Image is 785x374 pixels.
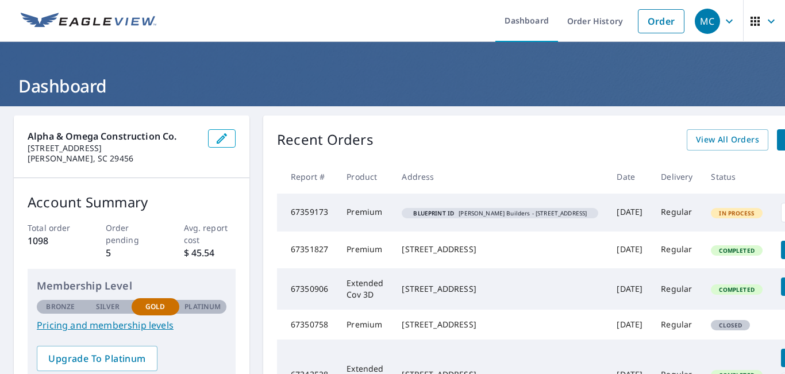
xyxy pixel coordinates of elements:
td: 67359173 [277,194,337,232]
p: Membership Level [37,278,226,294]
th: Report # [277,160,337,194]
p: Total order [28,222,80,234]
a: Pricing and membership levels [37,318,226,332]
p: Bronze [46,302,75,312]
a: Upgrade To Platinum [37,346,157,371]
div: MC [695,9,720,34]
td: 67350906 [277,268,337,310]
td: Premium [337,194,392,232]
p: Account Summary [28,192,236,213]
span: Completed [712,246,761,255]
td: Premium [337,310,392,340]
td: Regular [652,232,702,268]
div: [STREET_ADDRESS] [402,319,598,330]
td: Premium [337,232,392,268]
span: View All Orders [696,133,759,147]
p: Recent Orders [277,129,374,151]
p: Platinum [184,302,221,312]
p: Gold [145,302,165,312]
td: Regular [652,268,702,310]
td: Regular [652,310,702,340]
p: 5 [106,246,158,260]
a: Order [638,9,684,33]
h1: Dashboard [14,74,771,98]
img: EV Logo [21,13,156,30]
td: [DATE] [607,232,652,268]
div: [STREET_ADDRESS] [402,244,598,255]
div: [STREET_ADDRESS] [402,283,598,295]
p: [STREET_ADDRESS] [28,143,199,153]
th: Delivery [652,160,702,194]
td: 67350758 [277,310,337,340]
th: Date [607,160,652,194]
td: 67351827 [277,232,337,268]
p: [PERSON_NAME], SC 29456 [28,153,199,164]
p: Order pending [106,222,158,246]
td: Extended Cov 3D [337,268,392,310]
span: [PERSON_NAME] Builders - [STREET_ADDRESS] [406,210,594,216]
p: Avg. report cost [184,222,236,246]
span: In Process [712,209,761,217]
span: Closed [712,321,749,329]
td: [DATE] [607,194,652,232]
p: Alpha & Omega Construction Co. [28,129,199,143]
th: Product [337,160,392,194]
a: View All Orders [687,129,768,151]
th: Status [702,160,772,194]
td: [DATE] [607,310,652,340]
em: Blueprint ID [413,210,454,216]
th: Address [392,160,607,194]
span: Upgrade To Platinum [46,352,148,365]
span: Completed [712,286,761,294]
td: Regular [652,194,702,232]
p: $ 45.54 [184,246,236,260]
p: Silver [96,302,120,312]
td: [DATE] [607,268,652,310]
p: 1098 [28,234,80,248]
